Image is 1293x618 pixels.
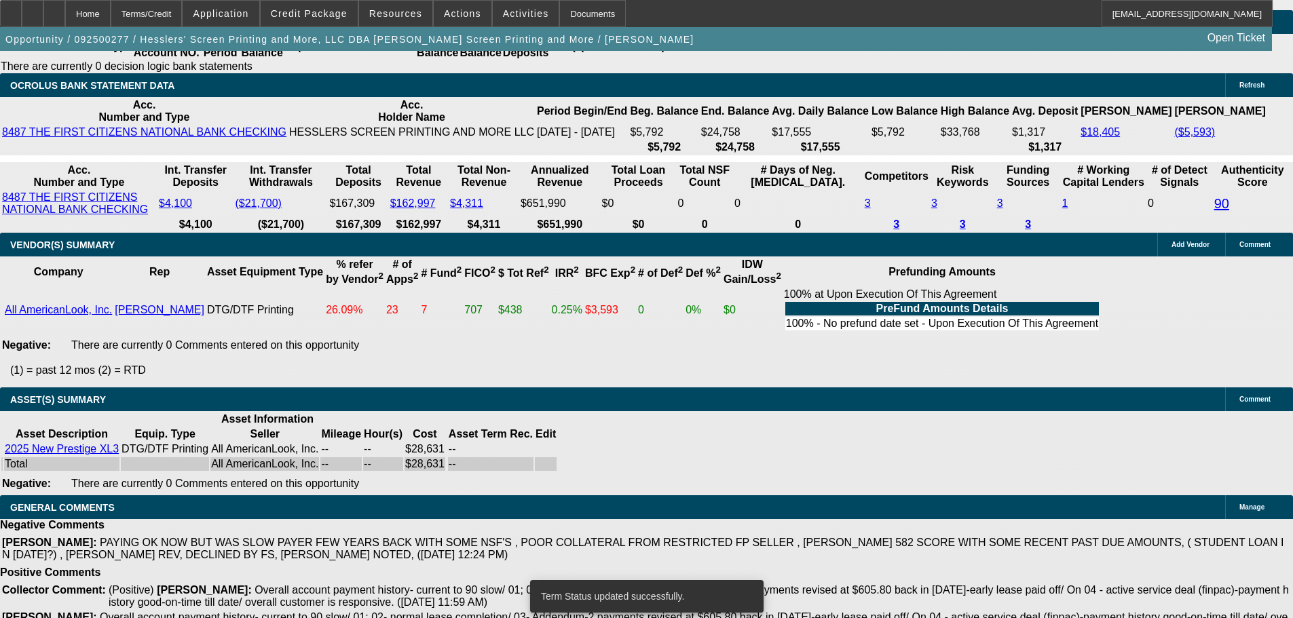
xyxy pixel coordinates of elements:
[734,191,863,216] td: 0
[121,427,209,441] th: Equip. Type
[1239,81,1264,89] span: Refresh
[109,584,1289,608] span: Overall account payment history- current to 90 slow/ 01; 02- normal lease completion/ 03- Addendu...
[449,428,533,440] b: Asset Term Rec.
[888,266,996,277] b: Prefunding Amounts
[530,580,758,613] div: Term Status updated successfully.
[159,197,192,209] a: $4,100
[1214,163,1292,189] th: Authenticity Score
[574,265,578,275] sup: 2
[2,584,106,596] b: Collector Comment:
[893,218,899,230] a: 3
[1062,197,1068,209] a: 1
[457,265,462,275] sup: 2
[71,478,359,489] span: There are currently 0 Comments entered on this opportunity
[413,271,418,281] sup: 2
[2,478,51,489] b: Negative:
[2,537,1283,560] span: PAYING OK NOW BUT WAS SLOW PAYER FEW YEARS BACK WITH SOME NSF'S , POOR COLLATERAL FROM RESTRICTED...
[940,98,1010,124] th: High Balance
[34,266,83,277] b: Company
[250,428,280,440] b: Seller
[771,140,869,154] th: $17,555
[1025,218,1031,230] a: 3
[379,271,383,281] sup: 2
[234,218,327,231] th: ($21,700)
[1,163,157,189] th: Acc. Number and Type
[716,265,721,275] sup: 2
[449,163,519,189] th: Total Non-Revenue
[420,288,462,332] td: 7
[1080,98,1172,124] th: [PERSON_NAME]
[601,191,676,216] td: $0
[536,98,628,124] th: Period Begin/End
[413,428,437,440] b: Cost
[5,443,119,455] a: 2025 New Prestige XL3
[183,1,259,26] button: Application
[631,265,635,275] sup: 2
[444,8,481,19] span: Actions
[386,258,418,285] b: # of Apps
[2,191,148,215] a: 8487 THE FIRST CITIZENS NATIONAL BANK CHECKING
[871,125,939,139] td: $5,792
[520,163,600,189] th: Annualized Revenue
[960,218,966,230] a: 3
[149,266,170,277] b: Rep
[678,265,683,275] sup: 2
[700,140,770,154] th: $24,758
[931,197,937,209] a: 3
[686,267,721,279] b: Def %
[206,288,324,332] td: DTG/DTF Printing
[421,267,462,279] b: # Fund
[1,98,287,124] th: Acc. Number and Type
[158,218,233,231] th: $4,100
[785,317,1099,330] td: 100% - No prefund date set - Upon Execution Of This Agreement
[2,537,97,548] b: [PERSON_NAME]:
[449,218,519,231] th: $4,311
[71,339,359,351] span: There are currently 0 Comments entered on this opportunity
[555,267,579,279] b: IRR
[931,163,995,189] th: Risk Keywords
[359,1,432,26] button: Resources
[503,8,549,19] span: Activities
[158,163,233,189] th: Int. Transfer Deposits
[498,288,550,332] td: $438
[700,125,770,139] td: $24,758
[734,218,863,231] th: 0
[997,197,1003,209] a: 3
[326,258,383,285] b: % refer by Vendor
[723,288,782,332] td: $0
[637,288,683,332] td: 0
[677,218,732,231] th: 0
[629,125,698,139] td: $5,792
[10,80,174,91] span: OCROLUS BANK STATEMENT DATA
[1172,241,1210,248] span: Add Vendor
[871,98,939,124] th: Low Balance
[10,364,1293,376] p: (1) = past 12 mos (2) = RTD
[5,304,112,315] a: All AmericanLook, Inc.
[1174,98,1267,124] th: [PERSON_NAME]
[288,98,535,124] th: Acc. Holder Name
[109,584,154,596] span: (Positive)
[10,239,115,250] span: VENDOR(S) SUMMARY
[221,413,314,425] b: Asset Information
[10,502,115,513] span: GENERAL COMMENTS
[390,197,436,209] a: $162,997
[700,98,770,124] th: End. Balance
[329,191,388,216] td: $167,309
[321,428,361,440] b: Mileage
[1147,191,1212,216] td: 0
[585,267,635,279] b: BFC Exp
[450,197,483,209] a: $4,311
[234,163,327,189] th: Int. Transfer Withdrawals
[210,457,319,471] td: All AmericanLook, Inc.
[1011,140,1079,154] th: $1,317
[390,218,448,231] th: $162,997
[784,288,1100,332] div: 100% at Upon Execution Of This Agreement
[235,197,282,209] a: ($21,700)
[207,266,323,277] b: Asset Equipment Type
[685,288,722,332] td: 0%
[996,163,1060,189] th: Funding Sources
[210,442,319,456] td: All AmericanLook, Inc.
[363,457,403,471] td: --
[734,163,863,189] th: # Days of Neg. [MEDICAL_DATA].
[771,125,869,139] td: $17,555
